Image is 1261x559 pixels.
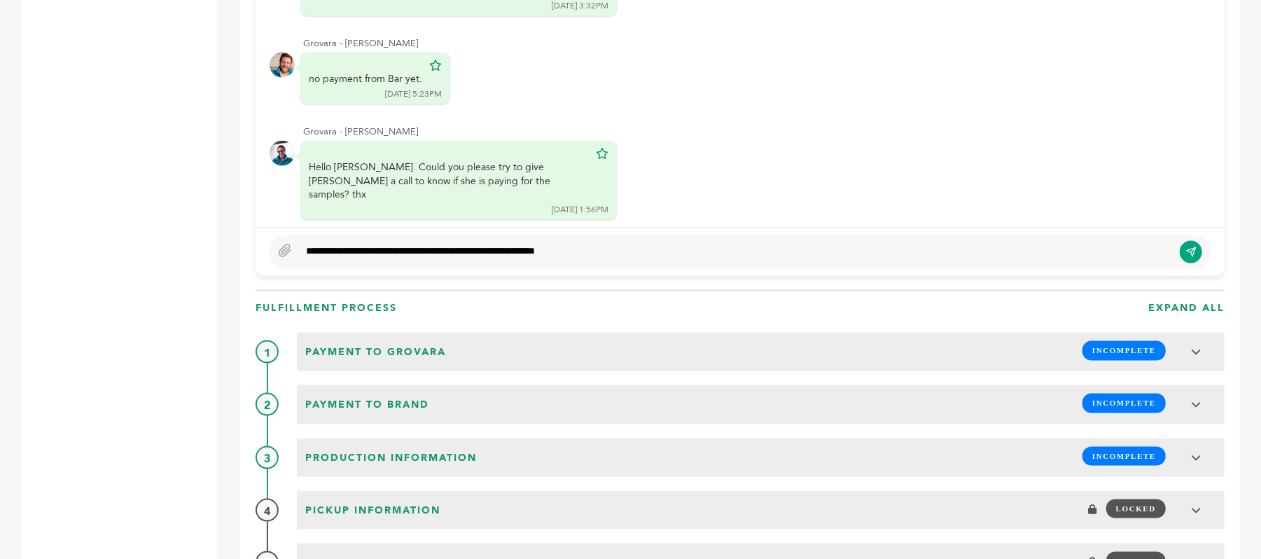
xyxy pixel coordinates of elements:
span: LOCKED [1106,499,1166,518]
span: Payment to Grovara [301,341,450,364]
div: Grovara - [PERSON_NAME] [303,125,1211,138]
h3: EXPAND ALL [1148,301,1225,315]
div: [DATE] 5:23PM [385,88,442,100]
span: INCOMPLETE [1082,447,1166,466]
span: INCOMPLETE [1082,341,1166,360]
span: Production Information [301,447,481,469]
div: [DATE] 1:56PM [552,204,608,216]
span: Payment to brand [301,394,433,416]
span: Pickup Information [301,499,445,522]
h3: FULFILLMENT PROCESS [256,301,397,315]
div: Hello [PERSON_NAME]. Could you please try to give [PERSON_NAME] a call to know if she is paying f... [309,160,589,202]
div: Grovara - [PERSON_NAME] [303,37,1211,50]
div: no payment from Bar yet. [309,72,422,86]
span: INCOMPLETE [1082,394,1166,413]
